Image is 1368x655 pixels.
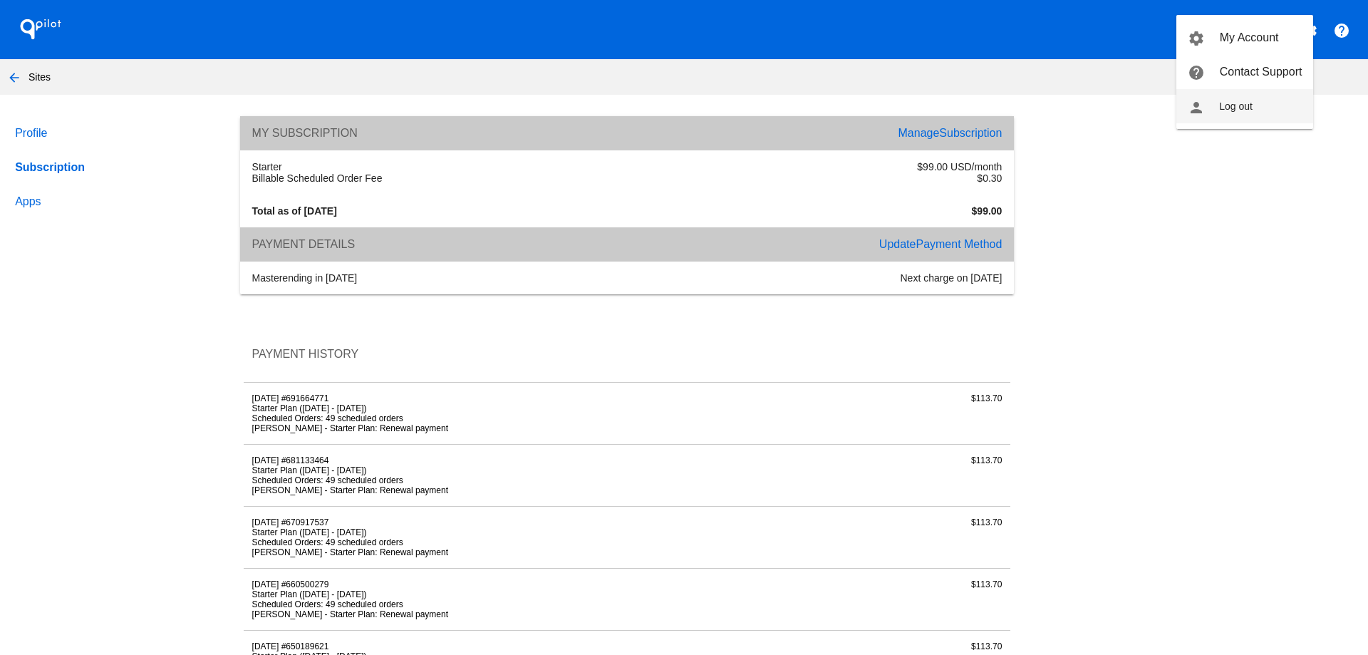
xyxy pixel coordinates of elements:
span: Contact Support [1220,66,1302,78]
mat-icon: person [1188,99,1205,116]
span: My Account [1220,31,1279,43]
span: Log out [1219,100,1253,112]
mat-icon: help [1188,64,1205,81]
mat-icon: settings [1188,30,1205,47]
